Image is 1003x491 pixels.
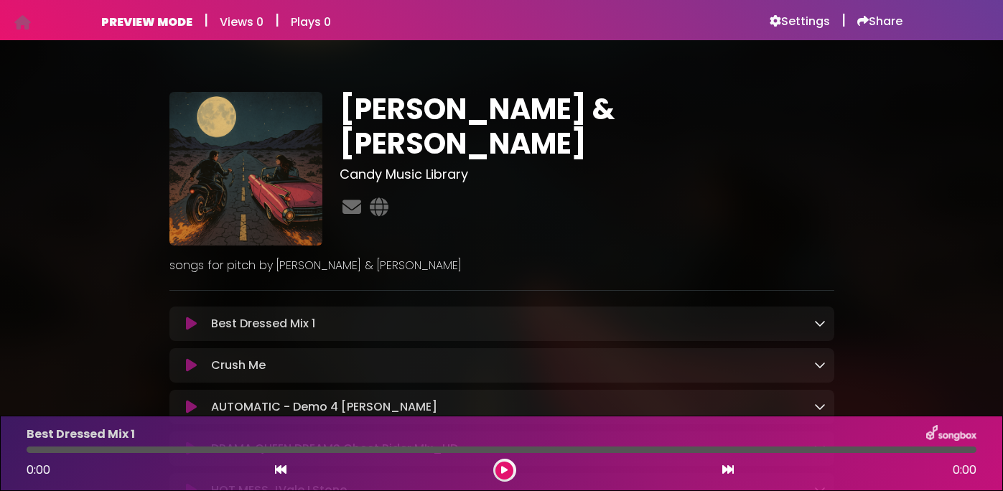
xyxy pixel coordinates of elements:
p: Crush Me [211,357,266,374]
h5: | [275,11,279,29]
h6: Views 0 [220,15,263,29]
p: AUTOMATIC - Demo 4 [PERSON_NAME] [211,398,437,416]
p: Best Dressed Mix 1 [27,426,135,443]
img: songbox-logo-white.png [926,425,976,444]
h6: Plays 0 [291,15,331,29]
h1: [PERSON_NAME] & [PERSON_NAME] [340,92,834,161]
img: TpSLrdbSTZqDnr8LyAyS [169,92,323,245]
h5: | [841,11,846,29]
span: 0:00 [27,462,50,478]
h3: Candy Music Library [340,167,834,182]
a: Share [857,14,902,29]
span: 0:00 [953,462,976,479]
h5: | [204,11,208,29]
h6: PREVIEW MODE [101,15,192,29]
p: Best Dressed Mix 1 [211,315,315,332]
p: songs for pitch by [PERSON_NAME] & [PERSON_NAME] [169,257,834,274]
a: Settings [770,14,830,29]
